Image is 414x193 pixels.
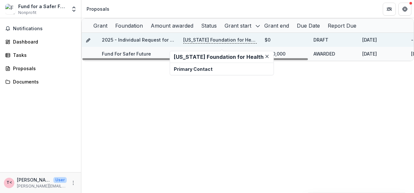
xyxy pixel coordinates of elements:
div: Amount awarded [147,19,197,32]
div: Foundation [111,19,147,32]
button: Partners [383,3,396,16]
svg: sorted descending [255,23,260,29]
div: [DATE] [362,36,377,43]
button: Close [263,53,271,60]
button: Notifications [3,23,78,34]
div: Grant [90,19,111,32]
div: Status [197,22,221,30]
div: Grant start [221,22,255,30]
a: Tasks [3,50,78,60]
div: Due Date [293,19,324,32]
nav: breadcrumb [84,4,112,14]
span: Nonprofit [18,10,36,16]
span: Notifications [13,26,76,32]
button: Grant a6eddab7-c771-40f0-ade9-448b0bd1b2a4 [86,36,91,43]
div: Grant start [221,19,260,32]
span: DRAFT [313,37,328,43]
div: Status [197,19,221,32]
p: Primary Contact [174,66,269,72]
a: Dashboard [3,36,78,47]
div: Proposals [87,6,109,12]
div: Grant end [260,22,293,30]
div: Proposals [13,65,73,72]
p: [US_STATE] Foundation for Health [183,36,257,44]
div: Grant end [260,19,293,32]
button: Get Help [398,3,411,16]
a: Proposals [3,63,78,74]
div: Documents [13,78,73,85]
h2: [US_STATE] Foundation for Health [174,54,269,60]
div: Tasks [13,52,73,58]
button: More [69,179,77,187]
div: [DATE] [362,50,377,57]
div: Report Due [324,19,360,32]
a: 2025 - Individual Request for Applications - Limited Financials [102,37,244,43]
a: Documents [3,76,78,87]
div: Dashboard [13,38,73,45]
img: Fund for a Safer Future [5,4,16,14]
button: Open entity switcher [69,3,78,16]
div: Tyler Hudacek <tyler.hudacek@charity.org> [7,181,12,185]
div: Fund for a Safer Future [18,3,67,10]
p: [PERSON_NAME] <[PERSON_NAME][EMAIL_ADDRESS][PERSON_NAME][DOMAIN_NAME]> [17,176,51,183]
a: Fund For Safer Future [102,51,151,57]
p: [US_STATE] Foundation for Health [183,50,257,58]
p: [PERSON_NAME][EMAIL_ADDRESS][PERSON_NAME][DOMAIN_NAME] [17,183,67,189]
span: AWARDED [313,51,335,57]
div: $0 [265,36,270,43]
div: Grant [90,22,111,30]
div: $100,000 [265,50,285,57]
div: Amount awarded [147,22,197,30]
p: User [53,177,67,183]
div: Foundation [111,22,147,30]
div: Due Date [293,22,324,30]
div: Report Due [324,22,360,30]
